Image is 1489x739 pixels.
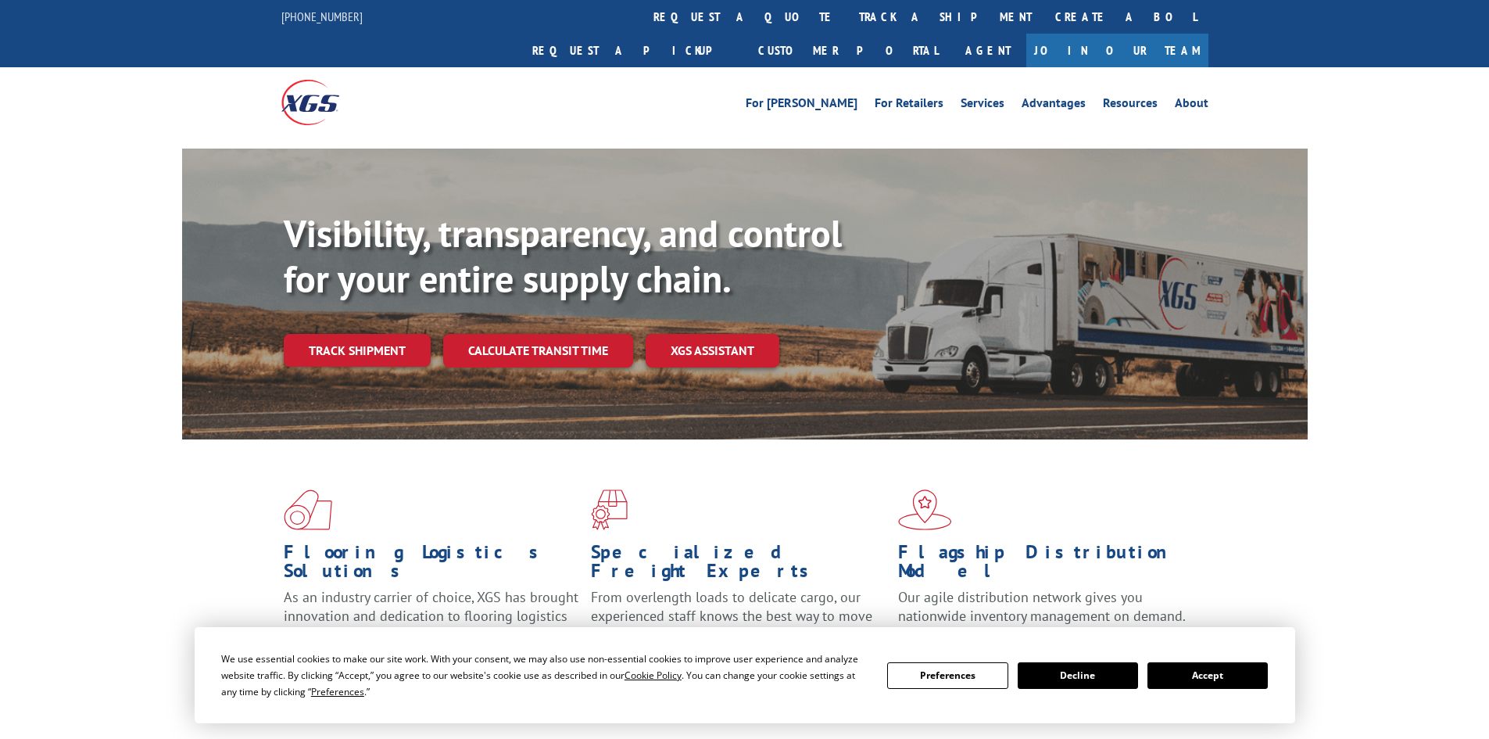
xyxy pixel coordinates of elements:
button: Preferences [887,662,1008,689]
a: Calculate transit time [443,334,633,368]
a: About [1175,97,1208,114]
div: We use essential cookies to make our site work. With your consent, we may also use non-essential ... [221,651,868,700]
a: Agent [950,34,1026,67]
h1: Flagship Distribution Model [898,543,1194,588]
a: Join Our Team [1026,34,1208,67]
b: Visibility, transparency, and control for your entire supply chain. [284,209,842,303]
a: For Retailers [875,97,943,114]
span: Preferences [311,685,364,698]
a: Resources [1103,97,1158,114]
img: xgs-icon-focused-on-flooring-red [591,490,628,530]
a: Customer Portal [746,34,950,67]
span: Cookie Policy [625,669,682,682]
img: xgs-icon-total-supply-chain-intelligence-red [284,490,332,530]
a: Request a pickup [521,34,746,67]
h1: Flooring Logistics Solutions [284,543,579,588]
button: Accept [1147,662,1268,689]
a: [PHONE_NUMBER] [281,9,363,24]
button: Decline [1018,662,1138,689]
p: From overlength loads to delicate cargo, our experienced staff knows the best way to move your fr... [591,588,886,658]
span: Our agile distribution network gives you nationwide inventory management on demand. [898,588,1186,625]
img: xgs-icon-flagship-distribution-model-red [898,490,952,530]
span: As an industry carrier of choice, XGS has brought innovation and dedication to flooring logistics... [284,588,578,644]
a: XGS ASSISTANT [646,334,779,368]
div: Cookie Consent Prompt [195,627,1295,723]
a: Track shipment [284,334,431,367]
a: Services [961,97,1004,114]
a: Advantages [1022,97,1086,114]
a: For [PERSON_NAME] [746,97,857,114]
h1: Specialized Freight Experts [591,543,886,588]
